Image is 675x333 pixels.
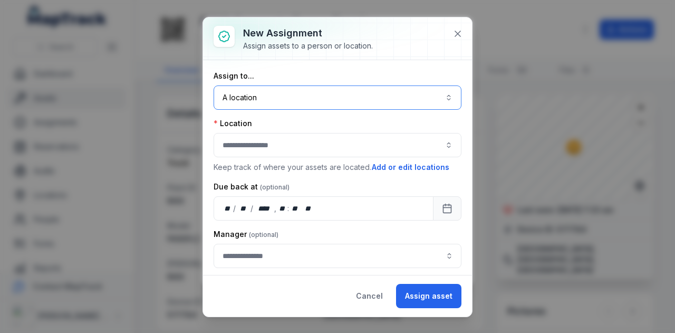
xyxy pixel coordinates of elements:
[433,196,461,221] button: Calendar
[254,203,274,214] div: year,
[287,203,290,214] div: :
[250,203,254,214] div: /
[214,118,252,129] label: Location
[277,203,288,214] div: hour,
[290,203,301,214] div: minute,
[396,284,461,308] button: Assign asset
[233,203,237,214] div: /
[214,85,461,110] button: A location
[371,161,450,173] button: Add or edit locations
[237,203,251,214] div: month,
[214,244,461,268] input: assignment-add:cf[907ad3fd-eed4-49d8-ad84-d22efbadc5a5]-label
[223,203,233,214] div: day,
[303,203,314,214] div: am/pm,
[243,41,373,51] div: Assign assets to a person or location.
[347,284,392,308] button: Cancel
[214,182,290,192] label: Due back at
[214,161,461,173] p: Keep track of where your assets are located.
[274,203,277,214] div: ,
[214,71,254,81] label: Assign to...
[214,229,278,240] label: Manager
[243,26,373,41] h3: New assignment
